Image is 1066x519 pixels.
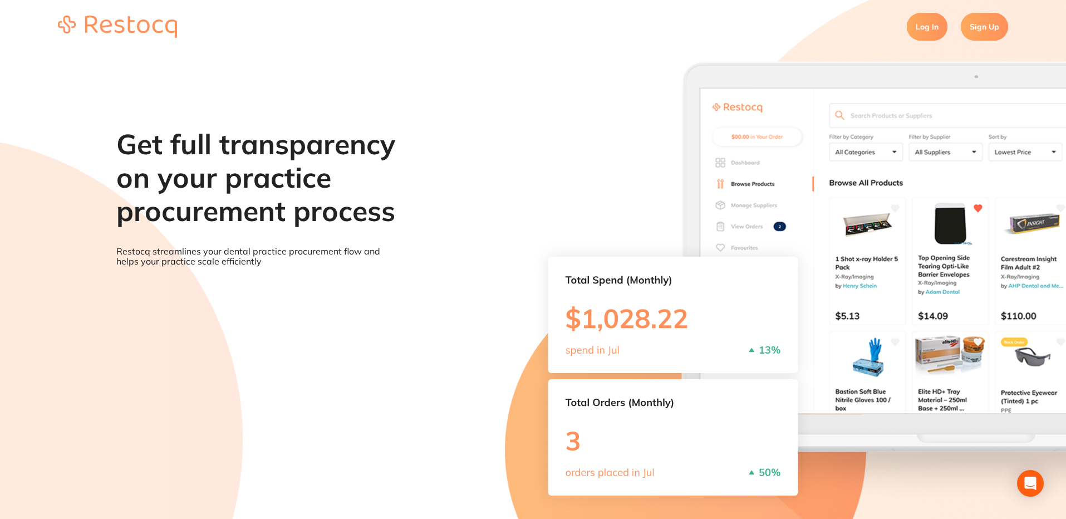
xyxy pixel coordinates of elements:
[1017,470,1044,497] div: Open Intercom Messenger
[907,13,947,41] a: Log In
[116,128,397,228] h1: Get full transparency on your practice procurement process
[58,16,177,38] img: restocq_logo.svg
[961,13,1008,41] a: Sign Up
[116,246,397,267] p: Restocq streamlines your dental practice procurement flow and helps your practice scale efficiently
